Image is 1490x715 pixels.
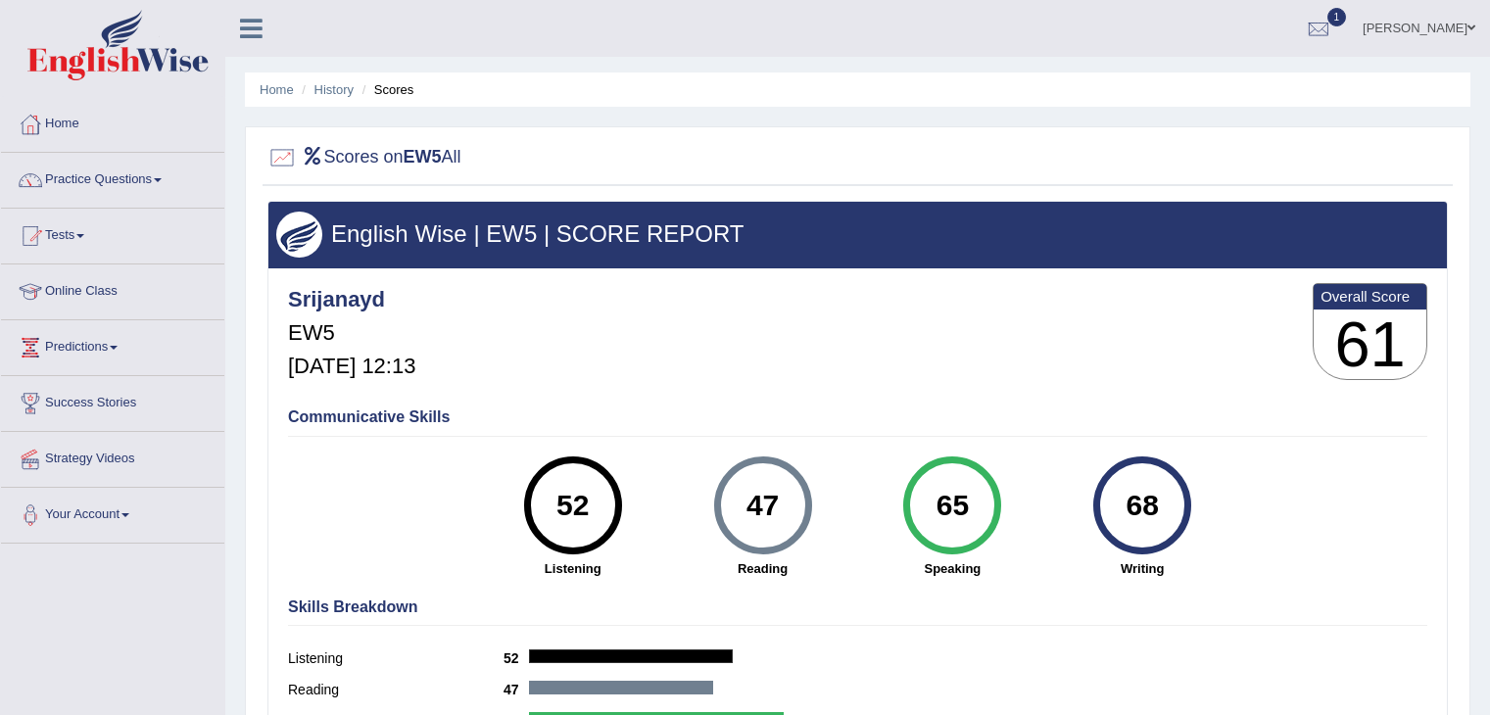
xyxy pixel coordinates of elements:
b: 52 [504,650,529,666]
h4: Communicative Skills [288,408,1427,426]
a: Strategy Videos [1,432,224,481]
h2: Scores on All [267,143,461,172]
span: 1 [1327,8,1347,26]
h3: 61 [1314,310,1426,380]
label: Reading [288,680,504,700]
h4: Srijanayd [288,288,415,311]
div: 68 [1107,464,1178,547]
b: 47 [504,682,529,697]
div: 47 [727,464,798,547]
a: Online Class [1,264,224,313]
a: Practice Questions [1,153,224,202]
h5: EW5 [288,321,415,345]
a: Your Account [1,488,224,537]
a: Home [260,82,294,97]
b: EW5 [404,147,442,167]
h4: Skills Breakdown [288,598,1427,616]
div: 52 [537,464,608,547]
h3: English Wise | EW5 | SCORE REPORT [276,221,1439,247]
a: Tests [1,209,224,258]
a: Home [1,97,224,146]
img: wings.png [276,212,322,258]
strong: Reading [678,559,848,578]
div: 65 [917,464,988,547]
a: History [314,82,354,97]
h5: [DATE] 12:13 [288,355,415,378]
a: Predictions [1,320,224,369]
a: Success Stories [1,376,224,425]
b: Overall Score [1321,288,1419,305]
strong: Writing [1057,559,1227,578]
strong: Speaking [867,559,1037,578]
label: Listening [288,648,504,669]
strong: Listening [488,559,658,578]
li: Scores [358,80,414,99]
